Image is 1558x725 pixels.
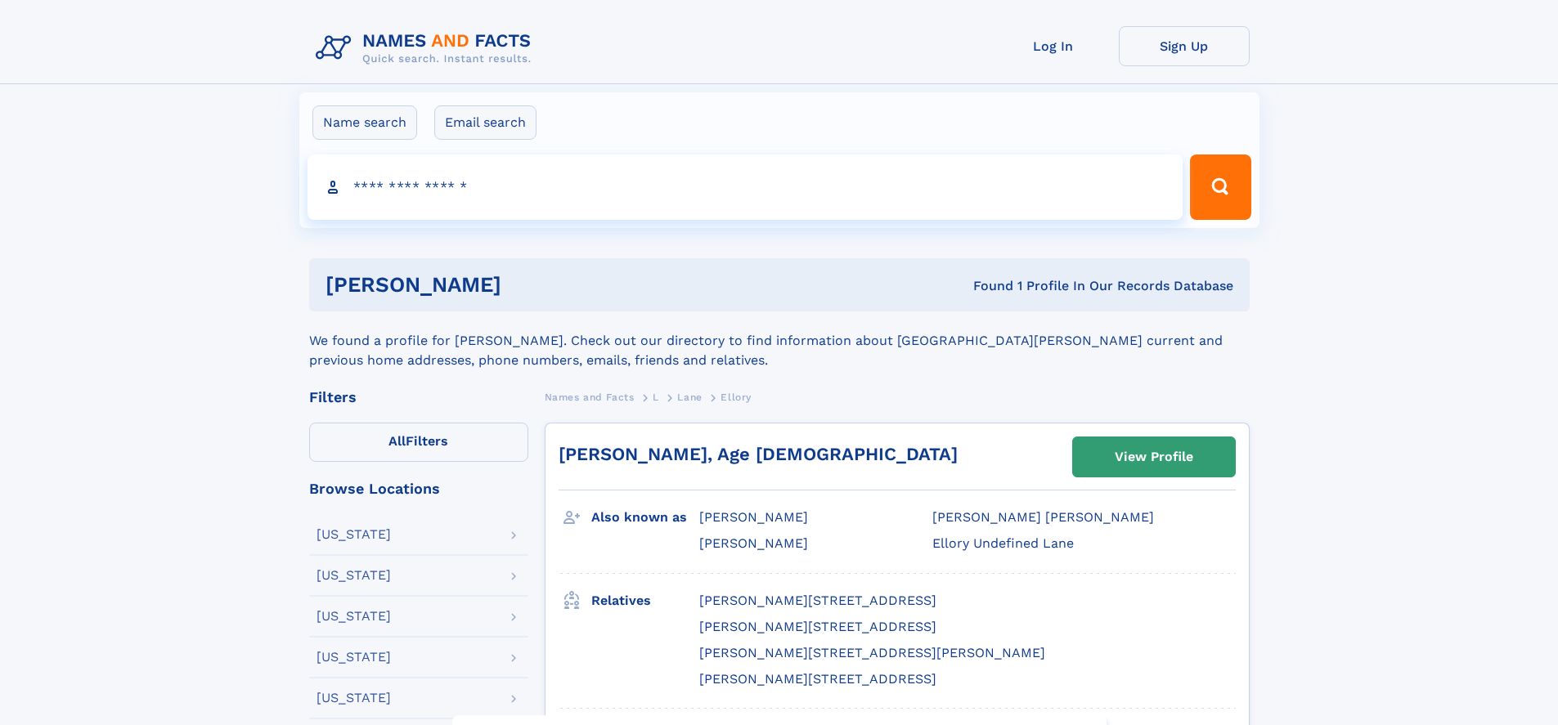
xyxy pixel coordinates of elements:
[932,509,1154,525] span: [PERSON_NAME] [PERSON_NAME]
[591,587,699,615] h3: Relatives
[699,509,808,525] span: [PERSON_NAME]
[988,26,1119,66] a: Log In
[317,610,391,623] div: [US_STATE]
[1073,437,1235,477] a: View Profile
[699,535,808,551] span: [PERSON_NAME]
[1190,154,1250,220] button: Search Button
[721,392,752,403] span: Ellory
[677,392,702,403] span: Lane
[317,691,391,705] div: [US_STATE]
[653,392,659,403] span: L
[309,481,528,496] div: Browse Locations
[309,423,528,462] label: Filters
[737,277,1233,295] div: Found 1 Profile In Our Records Database
[699,618,936,636] a: [PERSON_NAME][STREET_ADDRESS]
[312,105,417,140] label: Name search
[699,592,936,610] a: [PERSON_NAME][STREET_ADDRESS]
[317,569,391,582] div: [US_STATE]
[309,311,1250,370] div: We found a profile for [PERSON_NAME]. Check out our directory to find information about [GEOGRAPH...
[434,105,537,140] label: Email search
[699,670,936,688] a: [PERSON_NAME][STREET_ADDRESS]
[699,644,1045,662] a: [PERSON_NAME][STREET_ADDRESS][PERSON_NAME]
[591,503,699,531] h3: Also known as
[932,535,1074,551] span: Ellory Undefined Lane
[653,387,659,407] a: L
[559,444,958,464] a: [PERSON_NAME], Age [DEMOGRAPHIC_DATA]
[545,387,635,407] a: Names and Facts
[308,154,1183,220] input: search input
[317,651,391,664] div: [US_STATE]
[317,528,391,541] div: [US_STATE]
[309,26,545,70] img: Logo Names and Facts
[309,390,528,405] div: Filters
[677,387,702,407] a: Lane
[1115,438,1193,476] div: View Profile
[1119,26,1250,66] a: Sign Up
[388,433,406,449] span: All
[326,275,738,295] h1: [PERSON_NAME]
